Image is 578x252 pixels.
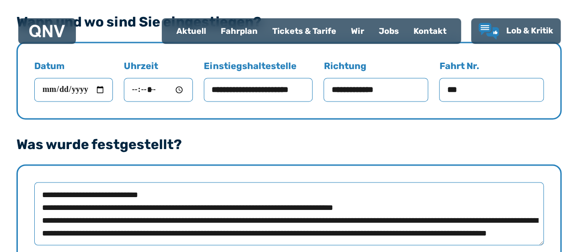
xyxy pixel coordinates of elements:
[265,19,344,43] a: Tickets & Tarife
[371,19,406,43] a: Jobs
[323,78,428,102] input: Richtung
[213,19,265,43] a: Fahrplan
[204,59,313,102] label: Einstiegshaltestelle
[506,26,553,36] span: Lob & Kritik
[344,19,371,43] a: Wir
[29,22,65,40] a: QNV Logo
[16,15,261,29] legend: Wann und wo sind Sie eingestiegen?
[439,78,544,102] input: Fahrt Nr.
[204,78,313,102] input: Einstiegshaltestelle
[34,59,113,102] label: Datum
[439,59,544,102] label: Fahrt Nr.
[16,138,182,151] legend: Was wurde festgestellt?
[169,19,213,43] a: Aktuell
[124,78,193,102] input: Uhrzeit
[124,59,193,102] label: Uhrzeit
[29,25,65,38] img: QNV Logo
[34,78,113,102] input: Datum
[323,59,428,102] label: Richtung
[406,19,454,43] a: Kontakt
[478,23,553,39] a: Lob & Kritik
